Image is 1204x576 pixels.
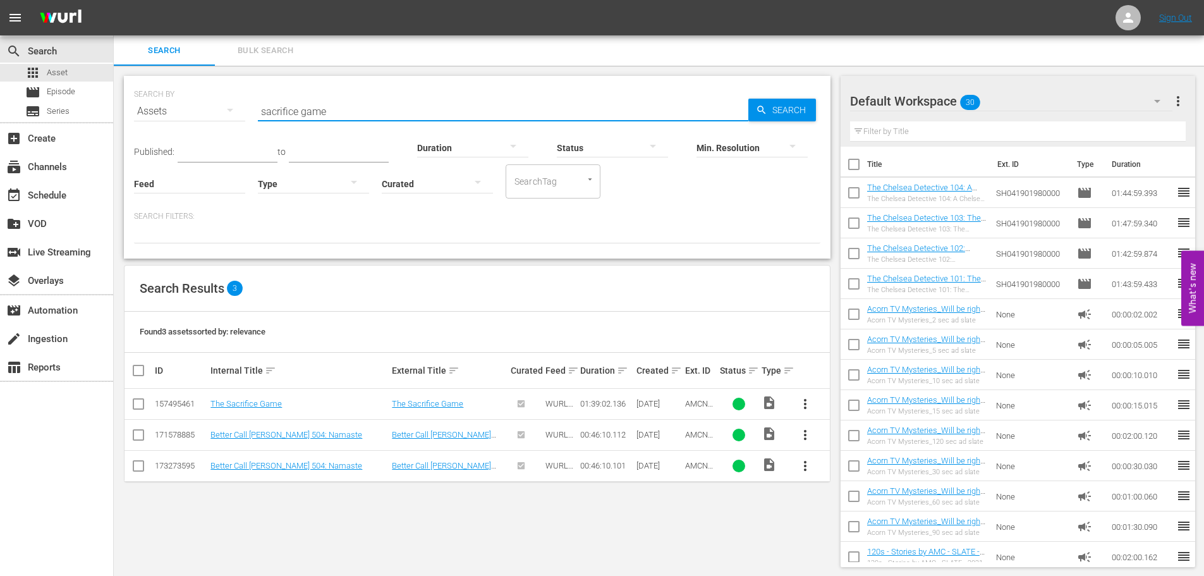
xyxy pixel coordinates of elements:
[1077,398,1092,413] span: Ad
[991,238,1072,269] td: SH041901980000
[991,360,1072,390] td: None
[1104,147,1180,182] th: Duration
[25,104,40,119] span: Series
[568,365,579,376] span: sort
[617,365,628,376] span: sort
[392,430,496,449] a: Better Call [PERSON_NAME] 504: Namaste
[762,457,777,472] span: Video
[762,426,777,441] span: Video
[1176,306,1191,321] span: reorder
[1159,13,1192,23] a: Sign Out
[850,83,1172,119] div: Default Workspace
[1107,390,1176,420] td: 00:00:15.015
[685,461,713,489] span: AMCNVR0000067384
[867,468,987,476] div: Acorn TV Mysteries_30 sec ad slate
[790,389,820,419] button: more_vert
[867,456,985,475] a: Acorn TV Mysteries_Will be right back 30 S01642207001 FINA
[1077,549,1092,565] span: Ad
[1107,542,1176,572] td: 00:02:00.162
[1107,481,1176,512] td: 00:01:00.060
[960,89,980,116] span: 30
[6,159,21,175] span: Channels
[1176,367,1191,382] span: reorder
[1077,307,1092,322] span: Ad
[227,281,243,296] span: 3
[1069,147,1104,182] th: Type
[867,274,986,321] a: The Chelsea Detective 101: The Wages of Sin (The Chelsea Detective 101: The Wages of Sin (amc_net...
[798,458,813,474] span: more_vert
[155,461,207,470] div: 173273595
[210,430,362,439] a: Better Call [PERSON_NAME] 504: Namaste
[6,331,21,346] span: Ingestion
[1176,397,1191,412] span: reorder
[580,363,632,378] div: Duration
[6,44,21,59] span: Search
[867,183,985,240] a: The Chelsea Detective 104: A Chelsea Education (The Chelsea Detective 104: A Chelsea Education (a...
[636,461,681,470] div: [DATE]
[867,377,987,385] div: Acorn TV Mysteries_10 sec ad slate
[47,85,75,98] span: Episode
[265,365,276,376] span: sort
[1077,428,1092,443] span: Ad
[1107,269,1176,299] td: 01:43:59.433
[392,399,463,408] a: The Sacrifice Game
[1107,360,1176,390] td: 00:00:10.010
[1176,245,1191,260] span: reorder
[30,3,91,33] img: ans4CAIJ8jUAAAAAAAAAAAAAAAAAAAAAAAAgQb4GAAAAAAAAAAAAAAAAAAAAAAAAJMjXAAAAAAAAAAAAAAAAAAAAAAAAgAT5G...
[867,426,985,444] a: Acorn TV Mysteries_Will be right back 120 S01642210001 FINAL
[867,407,987,415] div: Acorn TV Mysteries_15 sec ad slate
[867,286,987,294] div: The Chelsea Detective 101: The Wages of Sin
[1077,185,1092,200] span: Episode
[767,99,816,121] span: Search
[155,365,207,376] div: ID
[277,147,286,157] span: to
[47,66,68,79] span: Asset
[1107,299,1176,329] td: 00:00:02.002
[991,420,1072,451] td: None
[222,44,308,58] span: Bulk Search
[6,188,21,203] span: Schedule
[867,147,990,182] th: Title
[580,399,632,408] div: 01:39:02.136
[1176,215,1191,230] span: reorder
[685,365,716,376] div: Ext. ID
[991,481,1072,512] td: None
[991,269,1072,299] td: SH041901980000
[210,461,362,470] a: Better Call [PERSON_NAME] 504: Namaste
[1077,458,1092,474] span: Ad
[580,461,632,470] div: 00:46:10.101
[991,451,1072,481] td: None
[155,399,207,408] div: 157495461
[545,430,573,449] span: WURL Feed
[636,363,681,378] div: Created
[798,427,813,443] span: more_vert
[720,363,758,378] div: Status
[867,213,986,260] a: The Chelsea Detective 103: The Gentle Giant (The Chelsea Detective 103: The Gentle Giant (amc_net...
[867,486,985,505] a: Acorn TV Mysteries_Will be right back 60 S01642208001 FINAL
[6,216,21,231] span: VOD
[1077,489,1092,504] span: Ad
[671,365,682,376] span: sort
[748,365,759,376] span: sort
[762,363,786,378] div: Type
[867,195,987,203] div: The Chelsea Detective 104: A Chelsea Education
[580,430,632,439] div: 00:46:10.112
[1077,216,1092,231] span: Episode
[867,255,987,264] div: The Chelsea Detective 102: [PERSON_NAME]
[140,281,224,296] span: Search Results
[545,461,573,480] span: WURL Feed
[990,147,1070,182] th: Ext. ID
[8,10,23,25] span: menu
[991,329,1072,360] td: None
[867,304,985,323] a: Acorn TV Mysteries_Will be right back 02 S01642203001 FINAL
[6,245,21,260] span: Live Streaming
[6,273,21,288] span: Overlays
[210,399,282,408] a: The Sacrifice Game
[545,399,573,418] span: WURL Feed
[867,529,987,537] div: Acorn TV Mysteries_90 sec ad slate
[25,85,40,100] span: Episode
[448,365,459,376] span: sort
[1176,185,1191,200] span: reorder
[991,512,1072,542] td: None
[1107,451,1176,481] td: 00:00:30.030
